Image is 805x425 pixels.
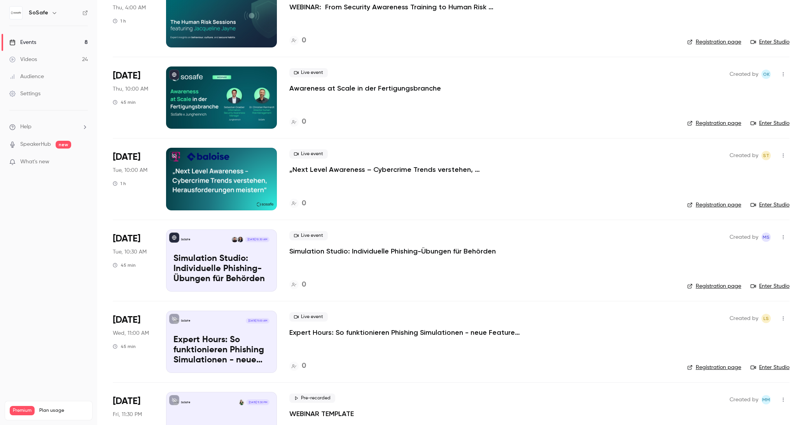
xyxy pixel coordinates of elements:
a: Enter Studio [751,119,789,127]
span: Stefanie Theil [761,151,771,160]
img: Gabriel Simkin [232,237,237,242]
img: Arzu Döver [238,237,243,242]
div: 1 h [113,180,126,187]
a: SpeakerHub [20,140,51,149]
div: 45 min [113,262,136,268]
span: MS [763,233,770,242]
h6: SoSafe [29,9,48,17]
a: 0 [289,117,306,127]
p: Simulation Studio: Individuelle Phishing-Übungen für Behörden [173,254,269,284]
div: Sep 9 Tue, 10:30 AM (Europe/Berlin) [113,229,154,292]
span: ST [763,151,769,160]
a: Enter Studio [751,282,789,290]
span: Tue, 10:30 AM [113,248,147,256]
img: Jacqueline Jayne [239,399,244,405]
span: Created by [730,151,758,160]
h4: 0 [302,280,306,290]
a: Registration page [687,364,741,371]
span: Created by [730,314,758,323]
span: Wed, 11:00 AM [113,329,149,337]
span: [DATE] [113,314,140,326]
span: Live event [289,312,328,322]
span: Created by [730,233,758,242]
span: [DATE] [113,233,140,245]
a: 0 [289,198,306,209]
span: Pre-recorded [289,394,335,403]
a: 0 [289,280,306,290]
div: Audience [9,73,44,80]
div: 1 h [113,18,126,24]
span: [DATE] [113,70,140,82]
h4: 0 [302,117,306,127]
span: new [56,141,71,149]
a: Expert Hours: So funktionieren Phishing Simulationen - neue Features, Tipps & TricksSoSafe[DATE] ... [166,311,277,373]
p: SoSafe [181,319,191,323]
a: Registration page [687,119,741,127]
span: Created by [730,395,758,404]
a: Enter Studio [751,38,789,46]
div: Settings [9,90,40,98]
div: Videos [9,56,37,63]
span: LS [763,314,769,323]
div: Sep 9 Tue, 10:00 AM (Europe/Berlin) [113,148,154,210]
div: 45 min [113,99,136,105]
a: WEBINAR: From Security Awareness Training to Human Risk Management [289,2,523,12]
span: Premium [10,406,35,415]
a: Registration page [687,282,741,290]
span: [DATE] 10:30 AM [245,237,269,242]
span: [DATE] 11:30 PM [246,399,269,405]
iframe: Noticeable Trigger [79,159,88,166]
span: Help [20,123,31,131]
span: Max Mertznich [761,395,771,404]
span: Plan usage [39,408,87,414]
span: Live event [289,149,328,159]
span: Live event [289,231,328,240]
p: Expert Hours: So funktionieren Phishing Simulationen - neue Features, Tipps & Tricks [173,335,269,365]
span: Luise Schulz [761,314,771,323]
a: Registration page [687,201,741,209]
span: Tue, 10:00 AM [113,166,147,174]
a: Enter Studio [751,364,789,371]
h4: 0 [302,35,306,46]
span: Olga Krukova [761,70,771,79]
span: Thu, 10:00 AM [113,85,148,93]
a: Enter Studio [751,201,789,209]
span: MM [762,395,770,404]
a: WEBINAR TEMPLATE [289,409,354,418]
span: [DATE] 11:00 AM [246,318,269,324]
a: „Next Level Awareness – Cybercrime Trends verstehen, Herausforderungen meistern“ Telekom Schweiz ... [289,165,523,174]
div: 45 min [113,343,136,350]
span: Created by [730,70,758,79]
p: SoSafe [181,238,191,241]
a: Expert Hours: So funktionieren Phishing Simulationen - neue Features, Tipps & Tricks [289,328,523,337]
span: Fri, 11:30 PM [113,411,142,418]
span: What's new [20,158,49,166]
a: Simulation Studio: Individuelle Phishing-Übungen für BehördenSoSafeArzu DöverGabriel Simkin[DATE]... [166,229,277,292]
a: Registration page [687,38,741,46]
span: OK [763,70,770,79]
span: Live event [289,68,328,77]
span: [DATE] [113,151,140,163]
li: help-dropdown-opener [9,123,88,131]
p: SoSafe [181,401,191,404]
img: SoSafe [10,7,22,19]
div: Events [9,38,36,46]
a: Awareness at Scale in der Fertigungsbranche [289,84,441,93]
span: Thu, 4:00 AM [113,4,146,12]
h4: 0 [302,361,306,371]
a: 0 [289,361,306,371]
div: Sep 10 Wed, 11:00 AM (Europe/Berlin) [113,311,154,373]
span: [DATE] [113,395,140,408]
h4: 0 [302,198,306,209]
span: Markus Stalf [761,233,771,242]
a: 0 [289,35,306,46]
a: Simulation Studio: Individuelle Phishing-Übungen für Behörden [289,247,496,256]
div: Sep 4 Thu, 10:00 AM (Europe/Berlin) [113,66,154,129]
